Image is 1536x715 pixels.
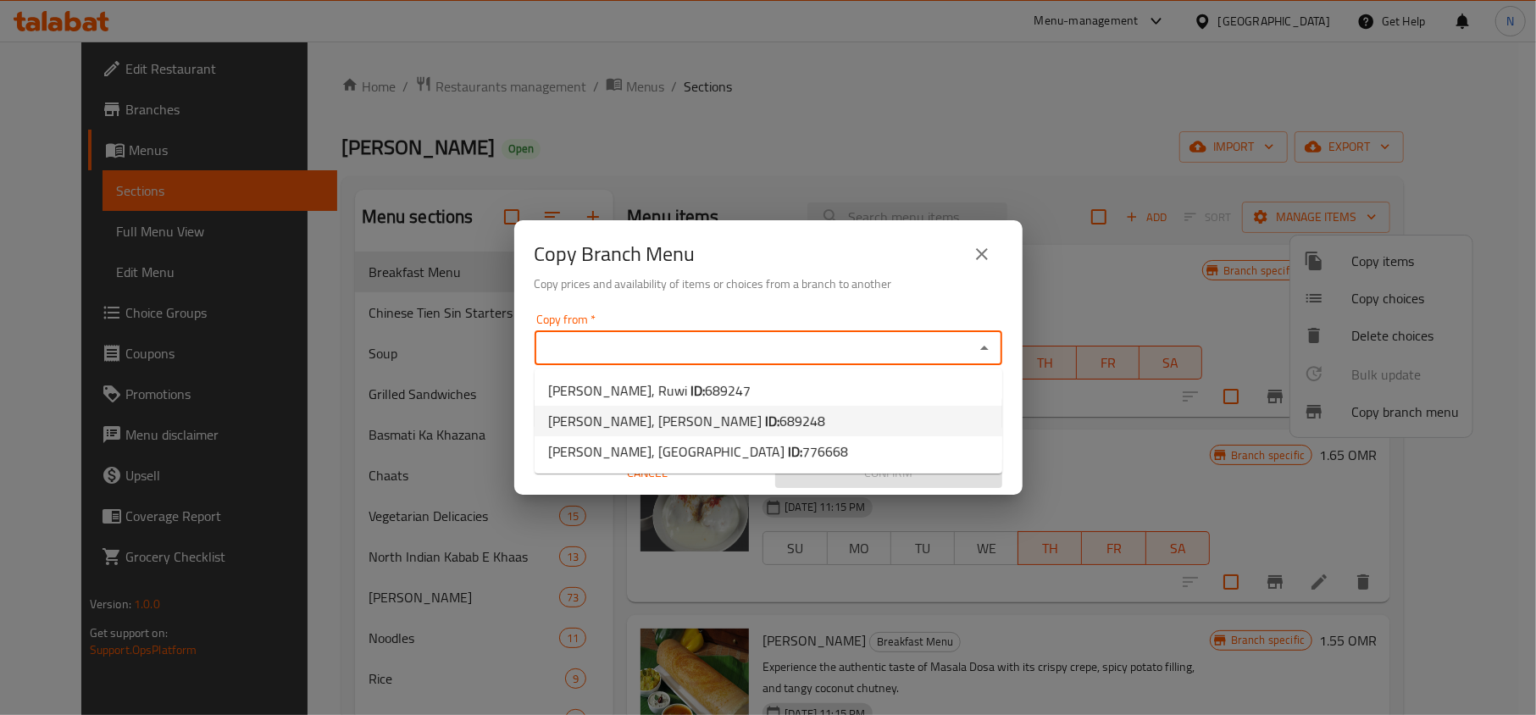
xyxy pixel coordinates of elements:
span: [PERSON_NAME], [PERSON_NAME] [548,411,825,431]
b: ID: [788,439,802,464]
h2: Copy Branch Menu [535,241,696,268]
span: [PERSON_NAME], [GEOGRAPHIC_DATA] [548,441,848,462]
span: 776668 [802,439,848,464]
h6: Copy prices and availability of items or choices from a branch to another [535,274,1002,293]
b: ID: [765,408,779,434]
span: [PERSON_NAME], Ruwi [548,380,751,401]
span: Cancel [541,463,755,484]
button: Close [973,336,996,360]
span: 689248 [779,408,825,434]
button: close [962,234,1002,274]
b: ID: [690,378,705,403]
span: 689247 [705,378,751,403]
